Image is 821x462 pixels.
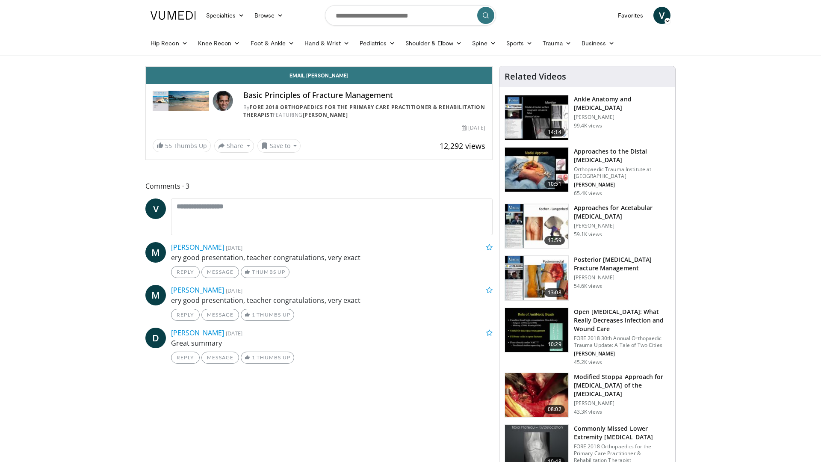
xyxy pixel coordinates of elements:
a: V [653,7,670,24]
p: 65.4K views [574,190,602,197]
img: 289877_0000_1.png.150x105_q85_crop-smart_upscale.jpg [505,204,568,249]
p: [PERSON_NAME] [574,400,670,407]
img: VuMedi Logo [151,11,196,20]
h4: Basic Principles of Fracture Management [243,91,485,100]
span: 13:08 [544,288,565,297]
p: ery good presentation, teacher congratulations, very exact [171,252,493,263]
a: Message [201,266,239,278]
p: [PERSON_NAME] [574,181,670,188]
a: Reply [171,309,200,321]
span: 1 [252,311,255,318]
p: 99.4K views [574,122,602,129]
a: 55 Thumbs Up [153,139,211,152]
a: FORE 2018 Orthopaedics for the Primary Care Practitioner & Rehabilitation Therapist [243,104,485,118]
a: 10:29 Open [MEDICAL_DATA]: What Really Decreases Infection and Wound Care FORE 2018 30th Annual O... [505,308,670,366]
small: [DATE] [226,329,242,337]
h3: Ankle Anatomy and [MEDICAL_DATA] [574,95,670,112]
span: 14:14 [544,128,565,136]
a: Shoulder & Elbow [400,35,467,52]
a: D [145,328,166,348]
p: Great summary [171,338,493,348]
a: Trauma [537,35,576,52]
button: Share [214,139,254,153]
p: [PERSON_NAME] [574,114,670,121]
a: 08:02 Modified Stoppa Approach for [MEDICAL_DATA] of the [MEDICAL_DATA] [PERSON_NAME] 43.3K views [505,373,670,418]
p: Orthopaedic Trauma Institute at [GEOGRAPHIC_DATA] [574,166,670,180]
span: 10:51 [544,180,565,188]
span: Comments 3 [145,181,493,192]
input: Search topics, interventions [325,5,496,26]
h4: Related Videos [505,71,566,82]
p: FORE 2018 30th Annual Orthopaedic Trauma Update: A Tale of Two Cities [574,335,670,349]
img: FORE 2018 Orthopaedics for the Primary Care Practitioner & Rehabilitation Therapist [153,91,209,111]
img: Avatar [213,91,233,111]
span: 08:02 [544,405,565,414]
p: ery good presentation, teacher congratulations, very exact [171,295,493,305]
a: 14:14 Ankle Anatomy and [MEDICAL_DATA] [PERSON_NAME] 99.4K views [505,95,670,140]
a: Thumbs Up [241,266,289,278]
img: ded7be61-cdd8-40fc-98a3-de551fea390e.150x105_q85_crop-smart_upscale.jpg [505,308,568,352]
a: M [145,285,166,305]
a: M [145,242,166,263]
h3: Approaches for Acetabular [MEDICAL_DATA] [574,204,670,221]
a: Spine [467,35,501,52]
p: 45.2K views [574,359,602,366]
a: Hand & Wrist [299,35,354,52]
video-js: Video Player [146,66,492,67]
a: Sports [501,35,538,52]
img: 50e07c4d-707f-48cd-824d-a6044cd0d074.150x105_q85_crop-smart_upscale.jpg [505,256,568,300]
a: [PERSON_NAME] [303,111,348,118]
a: [PERSON_NAME] [171,285,224,295]
p: [PERSON_NAME] [574,274,670,281]
a: Message [201,352,239,364]
img: d5ySKFN8UhyXrjO34xMDoxOjBrO-I4W8_9.150x105_q85_crop-smart_upscale.jpg [505,148,568,192]
a: Specialties [201,7,249,24]
a: Foot & Ankle [245,35,300,52]
a: Reply [171,352,200,364]
h3: Open [MEDICAL_DATA]: What Really Decreases Infection and Wound Care [574,308,670,333]
small: [DATE] [226,244,242,252]
button: Save to [257,139,301,153]
p: 43.3K views [574,409,602,415]
a: Email [PERSON_NAME] [146,67,492,84]
div: [DATE] [462,124,485,132]
p: [PERSON_NAME] [574,350,670,357]
a: 1 Thumbs Up [241,309,294,321]
p: 54.6K views [574,283,602,290]
a: 13:08 Posterior [MEDICAL_DATA] Fracture Management [PERSON_NAME] 54.6K views [505,255,670,301]
h3: Modified Stoppa Approach for [MEDICAL_DATA] of the [MEDICAL_DATA] [574,373,670,398]
a: Knee Recon [193,35,245,52]
a: Reply [171,266,200,278]
a: V [145,198,166,219]
a: [PERSON_NAME] [171,243,224,252]
h3: Posterior [MEDICAL_DATA] Fracture Management [574,255,670,272]
span: 10:29 [544,340,565,349]
img: f3295678-8bed-4037-ac70-87846832ee0b.150x105_q85_crop-smart_upscale.jpg [505,373,568,418]
span: 12,292 views [440,141,485,151]
a: Hip Recon [145,35,193,52]
span: 1 [252,354,255,361]
a: [PERSON_NAME] [171,328,224,338]
span: 13:59 [544,236,565,245]
h3: Approaches to the Distal [MEDICAL_DATA] [574,147,670,164]
a: Business [576,35,620,52]
p: [PERSON_NAME] [574,222,670,229]
div: By FEATURING [243,104,485,119]
small: [DATE] [226,287,242,294]
span: 55 [165,142,172,150]
a: Pediatrics [354,35,400,52]
p: 59.1K views [574,231,602,238]
a: Message [201,309,239,321]
a: Browse [249,7,289,24]
a: 10:51 Approaches to the Distal [MEDICAL_DATA] Orthopaedic Trauma Institute at [GEOGRAPHIC_DATA] [... [505,147,670,197]
a: 1 Thumbs Up [241,352,294,364]
h3: Commonly Missed Lower Extremity [MEDICAL_DATA] [574,424,670,441]
img: d079e22e-f623-40f6-8657-94e85635e1da.150x105_q85_crop-smart_upscale.jpg [505,95,568,140]
a: Favorites [613,7,648,24]
a: 13:59 Approaches for Acetabular [MEDICAL_DATA] [PERSON_NAME] 59.1K views [505,204,670,249]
